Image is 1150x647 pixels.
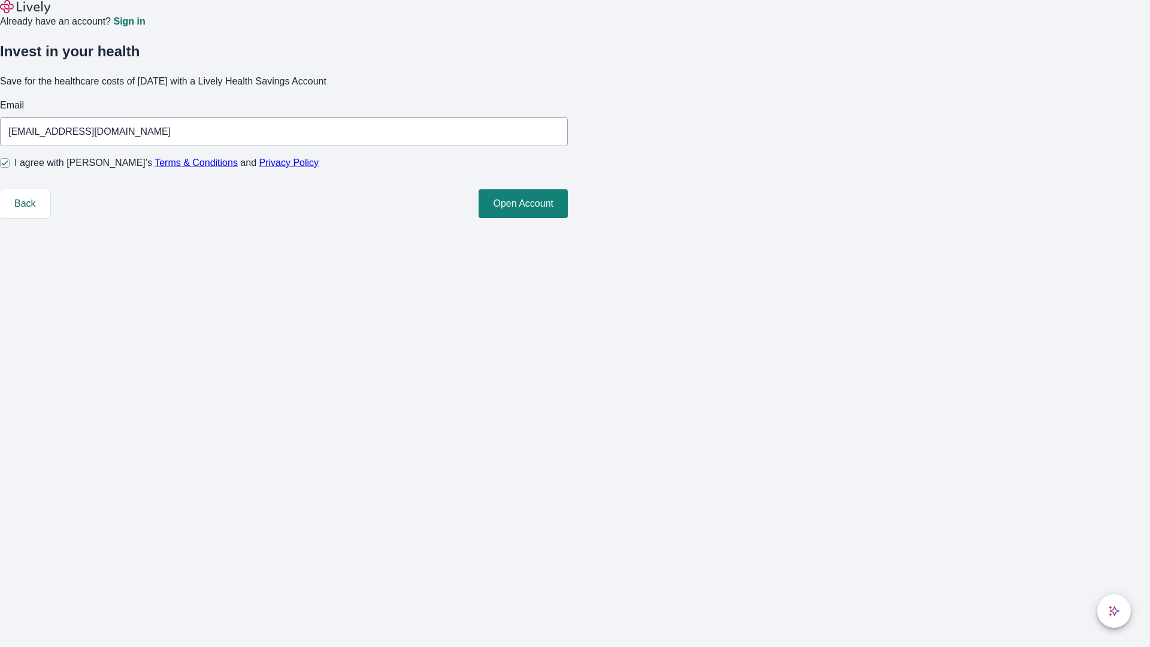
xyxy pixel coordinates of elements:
a: Terms & Conditions [155,158,238,168]
svg: Lively AI Assistant [1108,605,1120,617]
button: chat [1097,594,1131,628]
a: Sign in [113,17,145,26]
button: Open Account [479,189,568,218]
span: I agree with [PERSON_NAME]’s and [14,156,319,170]
a: Privacy Policy [259,158,319,168]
